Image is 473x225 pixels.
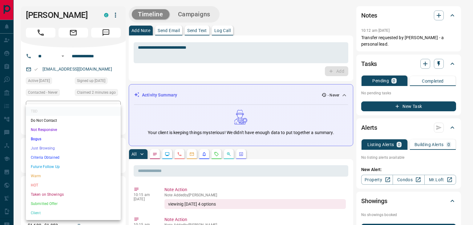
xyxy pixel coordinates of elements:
[26,144,121,153] li: Just Browsing
[26,199,121,208] li: Submitted Offer
[26,171,121,181] li: Warm
[26,125,121,134] li: Not Responsive
[26,153,121,162] li: Criteria Obtained
[26,134,121,144] li: Bogus
[26,190,121,199] li: Taken on Showings
[26,181,121,190] li: HOT
[26,116,121,125] li: Do Not Contact
[26,162,121,171] li: Future Follow Up
[26,208,121,218] li: Client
